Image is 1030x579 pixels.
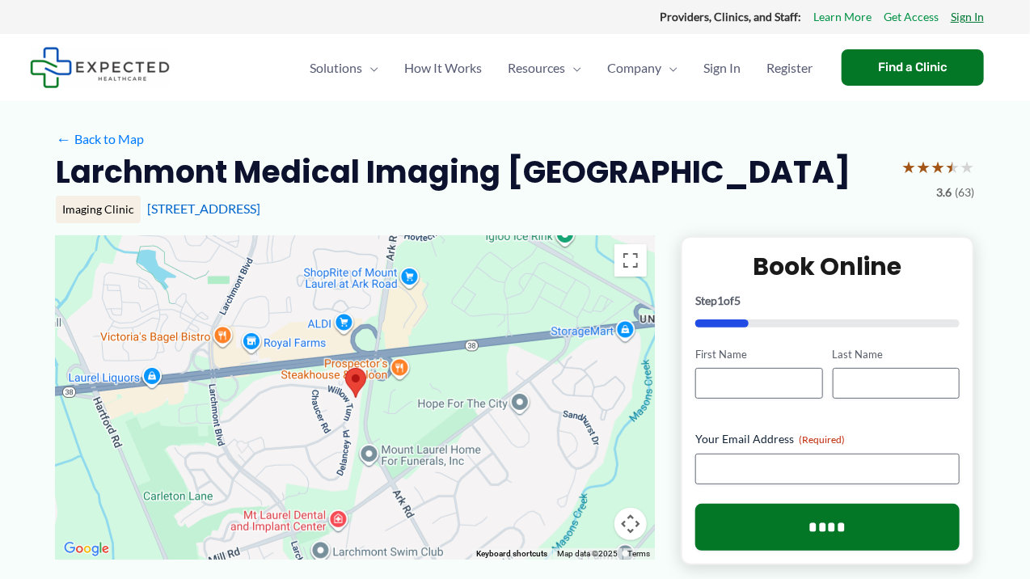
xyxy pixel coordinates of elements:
a: How It Works [391,40,495,96]
span: ★ [945,152,960,182]
label: First Name [695,347,822,362]
span: ★ [916,152,931,182]
strong: Providers, Clinics, and Staff: [660,10,801,23]
a: Terms (opens in new tab) [627,549,650,558]
h2: Larchmont Medical Imaging [GEOGRAPHIC_DATA] [56,152,851,192]
span: Resources [508,40,565,96]
span: (63) [955,182,974,203]
span: Solutions [310,40,362,96]
span: 3.6 [936,182,952,203]
h2: Book Online [695,251,960,282]
span: 5 [734,294,741,307]
img: Google [60,539,113,560]
a: ResourcesMenu Toggle [495,40,594,96]
a: CompanyMenu Toggle [594,40,690,96]
span: How It Works [404,40,482,96]
label: Your Email Address [695,431,960,447]
span: ★ [901,152,916,182]
span: (Required) [799,433,845,446]
a: Get Access [884,6,939,27]
span: Menu Toggle [565,40,581,96]
a: SolutionsMenu Toggle [297,40,391,96]
span: Menu Toggle [362,40,378,96]
button: Map camera controls [614,508,647,540]
a: Find a Clinic [842,49,984,86]
label: Last Name [833,347,960,362]
span: Menu Toggle [661,40,678,96]
p: Step of [695,295,960,306]
span: ★ [960,152,974,182]
a: Register [754,40,825,96]
span: ← [56,131,71,146]
a: Sign In [690,40,754,96]
a: Open this area in Google Maps (opens a new window) [60,539,113,560]
img: Expected Healthcare Logo - side, dark font, small [30,47,170,88]
span: Company [607,40,661,96]
a: Sign In [951,6,984,27]
button: Keyboard shortcuts [476,548,547,560]
span: Register [766,40,813,96]
span: Map data ©2025 [557,549,618,558]
button: Toggle fullscreen view [614,244,647,277]
span: Sign In [703,40,741,96]
a: Learn More [813,6,872,27]
a: [STREET_ADDRESS] [147,201,260,216]
span: 1 [717,294,724,307]
span: ★ [931,152,945,182]
nav: Primary Site Navigation [297,40,825,96]
div: Imaging Clinic [56,196,141,223]
a: ←Back to Map [56,127,144,151]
